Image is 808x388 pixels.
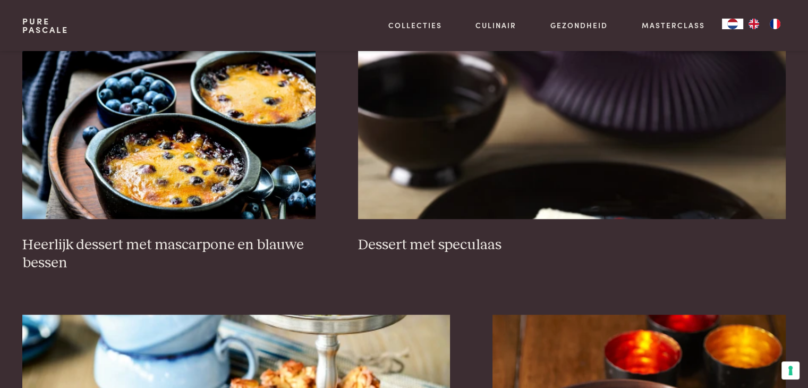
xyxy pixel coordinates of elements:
img: Heerlijk dessert met mascarpone en blauwe bessen [22,6,316,219]
ul: Language list [743,19,786,29]
a: Dessert met speculaas Dessert met speculaas [358,6,786,254]
a: Masterclass [642,20,705,31]
a: EN [743,19,764,29]
h3: Dessert met speculaas [358,236,786,255]
h3: Heerlijk dessert met mascarpone en blauwe bessen [22,236,316,273]
button: Uw voorkeuren voor toestemming voor trackingtechnologieën [781,361,800,379]
div: Language [722,19,743,29]
a: FR [764,19,786,29]
img: Dessert met speculaas [358,6,786,219]
a: Gezondheid [550,20,608,31]
a: PurePascale [22,17,69,34]
a: Culinair [475,20,516,31]
a: NL [722,19,743,29]
a: Heerlijk dessert met mascarpone en blauwe bessen Heerlijk dessert met mascarpone en blauwe bessen [22,6,316,273]
a: Collecties [388,20,442,31]
aside: Language selected: Nederlands [722,19,786,29]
